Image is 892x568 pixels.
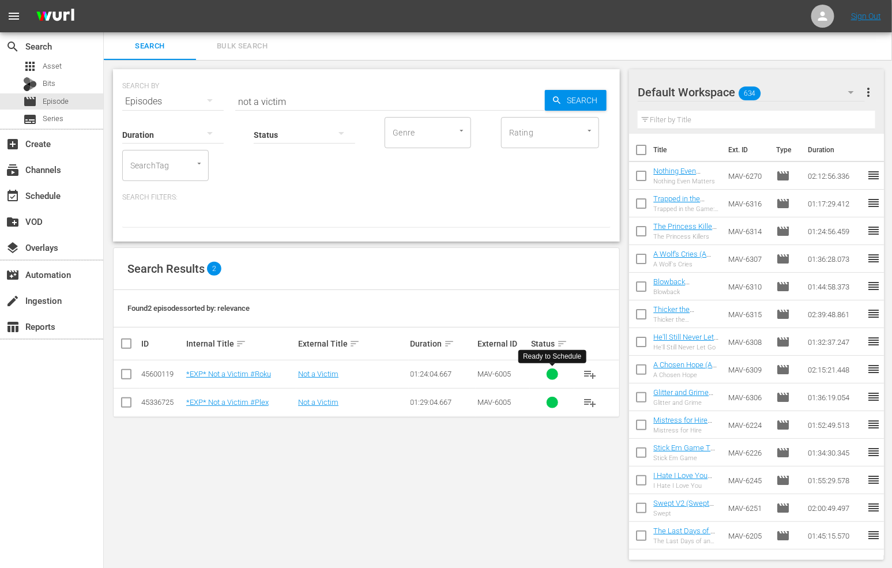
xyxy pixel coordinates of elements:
[653,344,719,351] div: He'll Still Never Let Go
[6,241,20,255] span: Overlays
[803,522,867,550] td: 01:45:15.570
[411,337,475,351] div: Duration
[7,9,21,23] span: menu
[803,328,867,356] td: 01:32:37.247
[6,163,20,177] span: Channels
[653,305,717,374] a: Thicker the [PERSON_NAME] the Sweeter the Juice 2 (Thicker the [PERSON_NAME] the Sweeter the Juic...
[867,334,880,348] span: reorder
[653,178,719,185] div: Nothing Even Matters
[867,279,880,293] span: reorder
[867,168,880,182] span: reorder
[653,261,719,268] div: A Wolf's Cries
[724,522,772,550] td: MAV-6205
[477,398,511,407] span: MAV-6005
[724,494,772,522] td: MAV-6251
[801,134,870,166] th: Duration
[776,280,790,294] span: Episode
[653,388,713,414] a: Glitter and Grime (Glitter and Grime #Roku (VARIANT))
[776,529,790,543] span: Episode
[776,169,790,183] span: Episode
[803,467,867,494] td: 01:55:29.578
[776,197,790,210] span: Episode
[653,222,718,257] a: The Princess Killers (The Princess Killers #Roku (VARIANT))
[562,90,607,111] span: Search
[861,78,875,106] button: more_vert
[867,362,880,376] span: reorder
[867,528,880,542] span: reorder
[28,3,83,30] img: ans4CAIJ8jUAAAAAAAAAAAAAAAAAAAAAAAAgQb4GAAAAAAAAAAAAAAAAAAAAAAAAJMjXAAAAAAAAAAAAAAAAAAAAAAAAgAT5G...
[739,81,761,106] span: 634
[298,370,338,378] a: Not a Victim
[411,370,475,378] div: 01:24:04.667
[653,316,719,324] div: Thicker the [PERSON_NAME] the Sweeter the Juice 2
[23,77,37,91] div: Bits
[724,328,772,356] td: MAV-6308
[6,137,20,151] span: Create
[724,411,772,439] td: MAV-6224
[523,352,581,362] div: Ready to Schedule
[867,196,880,210] span: reorder
[477,370,511,378] span: MAV-6005
[769,134,801,166] th: Type
[803,273,867,300] td: 01:44:58.373
[724,217,772,245] td: MAV-6314
[583,396,597,409] span: playlist_add
[43,96,69,107] span: Episode
[653,167,713,210] a: Nothing Even Matters TV-14 (Nothing Even Matters TV-14 #Roku (VARIANT))
[207,262,221,276] span: 2
[861,85,875,99] span: more_vert
[653,288,719,296] div: Blowback
[141,370,183,378] div: 45600119
[576,360,604,388] button: playlist_add
[298,398,338,407] a: Not a Victim
[867,417,880,431] span: reorder
[23,112,37,126] span: Series
[776,307,790,321] span: Episode
[653,277,710,303] a: Blowback (Blowback #Roku (VARIANT))
[653,427,719,434] div: Mistress for Hire
[23,59,37,73] span: Asset
[653,233,719,240] div: The Princess Killers
[584,125,595,136] button: Open
[724,467,772,494] td: MAV-6245
[545,90,607,111] button: Search
[724,300,772,328] td: MAV-6315
[653,537,719,545] div: The Last Days of an Escort
[653,250,714,276] a: A Wolf's Cries (A Wolf's Cries #Roku (VARIANT))
[653,134,721,166] th: Title
[867,473,880,487] span: reorder
[803,356,867,383] td: 02:15:21.448
[803,439,867,467] td: 01:34:30.345
[851,12,881,21] a: Sign Out
[122,193,611,202] p: Search Filters:
[867,501,880,514] span: reorder
[867,445,880,459] span: reorder
[776,390,790,404] span: Episode
[127,304,250,313] span: Found 2 episodes sorted by: relevance
[653,205,719,213] div: Trapped in the Game: Fool Me Once
[776,418,790,432] span: Episode
[724,162,772,190] td: MAV-6270
[724,273,772,300] td: MAV-6310
[803,494,867,522] td: 02:00:49.497
[23,95,37,108] span: Episode
[6,268,20,282] span: Automation
[803,300,867,328] td: 02:39:48.861
[803,383,867,411] td: 01:36:19.054
[653,360,717,386] a: A Chosen Hope (A Chosen Hope #Roku (VARIANT))
[776,446,790,460] span: Episode
[186,370,271,378] a: *EXP* Not a Victim #Roku
[141,398,183,407] div: 45336725
[653,482,719,490] div: I Hate I Love You
[576,389,604,416] button: playlist_add
[653,443,717,478] a: Stick Em Game TV-14 V2 (Stick Em Game TV-14 V2 #Roku (VARIANT))
[141,339,183,348] div: ID
[724,439,772,467] td: MAV-6226
[653,371,719,379] div: A Chosen Hope
[653,510,719,517] div: Swept
[6,320,20,334] span: Reports
[43,78,55,89] span: Bits
[298,337,407,351] div: External Title
[803,411,867,439] td: 01:52:49.513
[6,215,20,229] span: VOD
